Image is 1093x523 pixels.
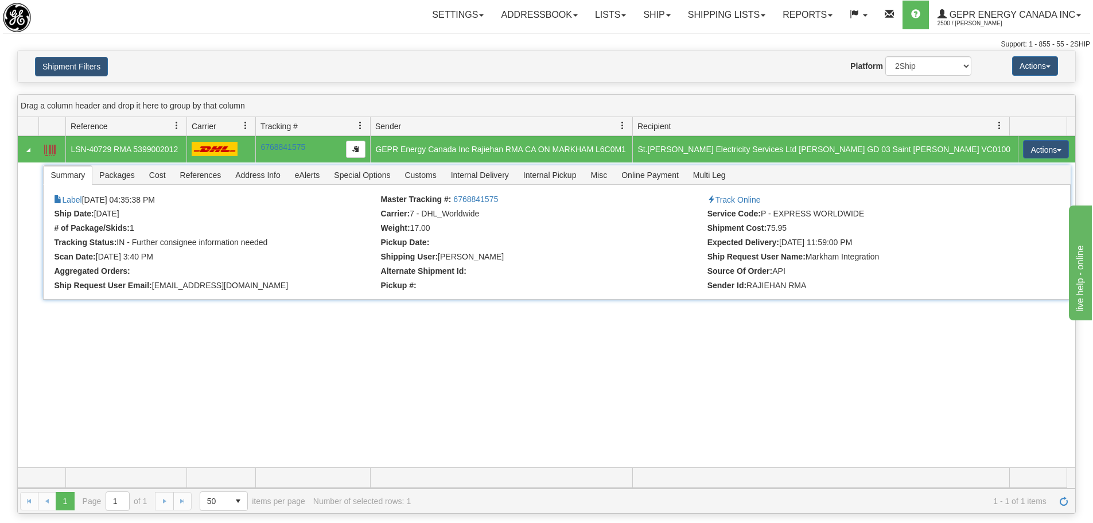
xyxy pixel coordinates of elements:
[453,195,498,204] a: 6768841575
[228,166,287,184] span: Address Info
[707,238,779,247] strong: Expected Delivery:
[850,60,883,72] label: Platform
[707,252,806,261] strong: Ship Request User Name:
[313,497,411,506] div: Number of selected rows: 1
[236,116,255,135] a: Carrier filter column settings
[679,1,774,29] a: Shipping lists
[707,209,1031,220] li: P - EXPRESS WORLDWIDE
[260,121,298,132] span: Tracking #
[54,252,95,261] strong: Scan Date:
[65,136,186,162] td: LSN-40729 RMA 5399002012
[83,491,147,511] span: Page of 1
[381,238,430,247] strong: Pickup Date:
[260,142,305,152] a: 6768841575
[3,3,31,32] img: logo2500.jpg
[929,1,1090,29] a: GEPR Energy Canada Inc 2500 / [PERSON_NAME]
[92,166,141,184] span: Packages
[614,166,686,184] span: Online Payment
[56,492,74,510] span: Page 1
[54,209,378,220] li: [DATE]
[707,281,1031,292] li: RAJIEHAN RMA
[1055,492,1073,510] a: Refresh
[54,281,151,290] strong: Ship Request User Email:
[54,238,378,249] li: IN - Further consignee information needed
[381,252,705,264] li: Rajiehan Ramachandran (29976)
[492,1,586,29] a: Addressbook
[707,238,1031,249] li: [DATE] 11:59:00 PM
[173,166,228,184] span: References
[288,166,327,184] span: eAlerts
[381,209,410,218] strong: Carrier:
[3,40,1090,49] div: Support: 1 - 855 - 55 - 2SHIP
[54,209,94,218] strong: Ship Date:
[54,238,116,247] strong: Tracking Status:
[346,141,365,158] button: Copy to clipboard
[44,166,92,184] span: Summary
[200,491,248,511] span: Page sizes drop down
[444,166,516,184] span: Internal Delivery
[381,266,466,276] strong: Alternate Shipment Id:
[707,281,746,290] strong: Sender Id:
[54,266,130,276] strong: Aggregated Orders:
[381,281,417,290] strong: Pickup #:
[1023,140,1069,158] button: Actions
[635,1,679,29] a: Ship
[54,195,81,204] a: Label
[351,116,370,135] a: Tracking # filter column settings
[22,144,34,156] a: Collapse
[207,495,222,507] span: 50
[375,121,401,132] span: Sender
[54,223,378,235] li: 1
[613,116,632,135] a: Sender filter column settings
[707,223,1031,235] li: 75.95
[1012,56,1058,76] button: Actions
[632,136,1018,162] td: St.[PERSON_NAME] Electricity Services Ltd [PERSON_NAME] GD 03 Saint [PERSON_NAME] VC0100
[54,281,378,292] li: [EMAIL_ADDRESS][DOMAIN_NAME]
[106,492,129,510] input: Page 1
[381,209,705,220] li: 7 - DHL_Worldwide
[200,491,305,511] span: items per page
[71,121,108,132] span: Reference
[381,195,452,204] strong: Master Tracking #:
[774,1,841,29] a: Reports
[18,95,1075,117] div: grid grouping header
[1009,117,1067,136] th: Press ctrl + space to group
[707,266,773,276] strong: Source Of Order:
[584,166,614,184] span: Misc
[192,142,238,156] img: 7 - DHL_Worldwide
[65,117,186,136] th: Press ctrl + space to group
[419,497,1047,506] span: 1 - 1 of 1 items
[229,492,247,510] span: select
[54,252,378,264] li: [DATE] 3:40 PM
[186,117,255,136] th: Press ctrl + space to group
[516,166,584,184] span: Internal Pickup
[586,1,635,29] a: Lists
[370,117,632,136] th: Press ctrl + space to group
[142,166,173,184] span: Cost
[255,117,370,136] th: Press ctrl + space to group
[637,121,671,132] span: Recipient
[990,116,1009,135] a: Recipient filter column settings
[686,166,733,184] span: Multi Leg
[35,57,108,76] button: Shipment Filters
[381,223,410,233] strong: Weight:
[938,18,1024,29] span: 2500 / [PERSON_NAME]
[423,1,492,29] a: Settings
[54,223,130,233] strong: # of Package/Skids:
[9,7,106,21] div: live help - online
[398,166,443,184] span: Customs
[707,252,1031,264] li: Markham Integration
[327,166,397,184] span: Special Options
[947,10,1075,20] span: GEPR Energy Canada Inc
[38,117,65,136] th: Press ctrl + space to group
[167,116,186,135] a: Reference filter column settings
[370,136,632,162] td: GEPR Energy Canada Inc Rajiehan RMA CA ON MARKHAM L6C0M1
[707,266,1031,278] li: API
[381,252,438,261] strong: Shipping User:
[632,117,1009,136] th: Press ctrl + space to group
[707,223,767,233] strong: Shipment Cost:
[707,209,761,218] strong: Service Code:
[1067,203,1092,320] iframe: chat widget
[54,195,378,206] li: [DATE] 04:35:38 PM
[44,140,56,158] a: Label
